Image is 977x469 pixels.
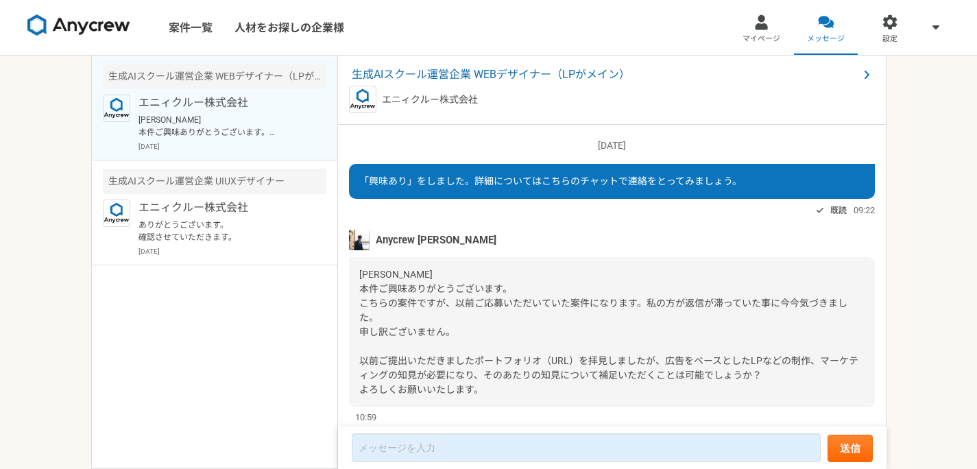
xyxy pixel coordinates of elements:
[376,232,496,248] span: Anycrew [PERSON_NAME]
[828,435,873,462] button: 送信
[103,95,130,122] img: logo_text_blue_01.png
[349,230,370,250] img: tomoya_yamashita.jpeg
[138,114,308,139] p: [PERSON_NAME] 本件ご興味ありがとうございます。 こちらの案件ですが、以前ご応募いただいていた案件になります。私の方が返信が滞っていた事に今今気づきました。 申し訳ございません。 以...
[359,176,742,187] span: 「興味あり」をしました。詳細についてはこちらのチャットで連絡をとってみましょう。
[103,169,326,194] div: 生成AIスクール運営企業 UIUXデザイナー
[830,202,847,219] span: 既読
[103,64,326,89] div: 生成AIスクール運営企業 WEBデザイナー（LPがメイン）
[27,14,130,36] img: 8DqYSo04kwAAAAASUVORK5CYII=
[138,141,326,152] p: [DATE]
[138,246,326,256] p: [DATE]
[882,34,897,45] span: 設定
[352,67,858,83] span: 生成AIスクール運営企業 WEBデザイナー（LPがメイン）
[743,34,780,45] span: マイページ
[807,34,845,45] span: メッセージ
[382,93,478,107] p: エニィクルー株式会社
[138,200,308,216] p: エニィクルー株式会社
[103,200,130,227] img: logo_text_blue_01.png
[349,139,875,153] p: [DATE]
[355,411,376,424] span: 10:59
[359,269,858,395] span: [PERSON_NAME] 本件ご興味ありがとうございます。 こちらの案件ですが、以前ご応募いただいていた案件になります。私の方が返信が滞っていた事に今今気づきました。 申し訳ございません。 以...
[349,86,376,113] img: logo_text_blue_01.png
[138,95,308,111] p: エニィクルー株式会社
[854,204,875,217] span: 09:22
[138,219,308,243] p: ありがとうございます。 確認させていただきます。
